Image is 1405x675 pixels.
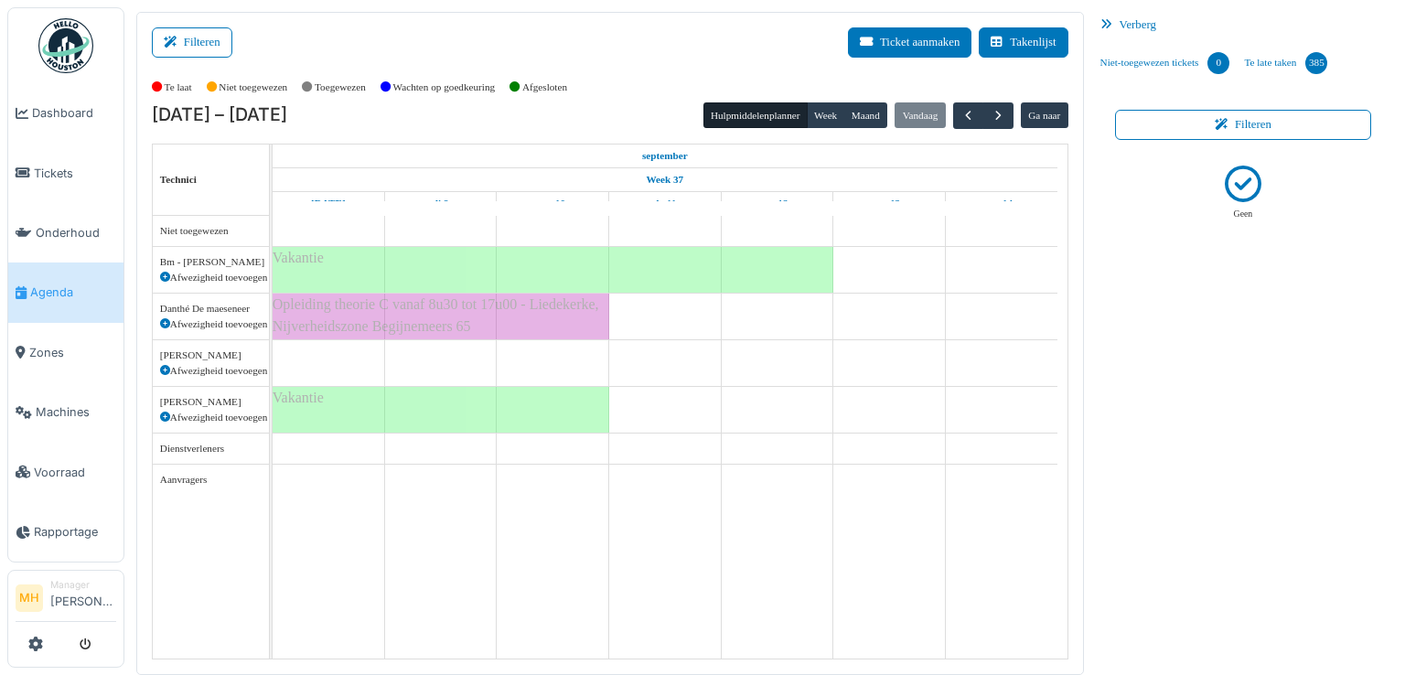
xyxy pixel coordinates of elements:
img: Badge_color-CXgf-gQk.svg [38,18,93,73]
a: Voorraad [8,442,123,501]
label: Niet toegewezen [219,80,287,95]
div: Manager [50,578,116,592]
button: Filteren [152,27,232,58]
span: Zones [29,344,116,361]
button: Volgende [982,102,1013,129]
button: Vandaag [895,102,945,128]
div: 385 [1305,52,1327,74]
a: 14 september 2025 [985,192,1017,215]
div: Afwezigheid toevoegen [160,270,262,285]
h2: [DATE] – [DATE] [152,104,287,126]
span: Opleiding theorie C vanaf 8u30 tot 17u00 - Liedekerke, Nijverheidszone Begijnemeers 65 [273,296,599,334]
li: MH [16,584,43,612]
span: Technici [160,174,197,185]
span: Voorraad [34,464,116,481]
label: Wachten op goedkeuring [393,80,496,95]
span: Vakantie [273,390,324,405]
span: Agenda [30,284,116,301]
span: Onderhoud [36,224,116,241]
button: Hulpmiddelenplanner [703,102,808,128]
a: Rapportage [8,502,123,562]
button: Takenlijst [979,27,1067,58]
a: Onderhoud [8,203,123,262]
a: Te late taken [1237,38,1335,88]
label: Afgesloten [522,80,567,95]
button: Vorige [953,102,983,129]
a: 9 september 2025 [428,192,454,215]
div: Afwezigheid toevoegen [160,363,262,379]
a: Dashboard [8,83,123,143]
a: Machines [8,382,123,442]
button: Week [807,102,845,128]
a: MH Manager[PERSON_NAME] [16,578,116,622]
div: [PERSON_NAME] [160,394,262,410]
div: [PERSON_NAME] [160,348,262,363]
button: Maand [843,102,887,128]
span: Tickets [34,165,116,182]
span: Vakantie [273,250,324,265]
a: Agenda [8,262,123,322]
a: Tickets [8,143,123,202]
div: Afwezigheid toevoegen [160,410,262,425]
div: Bm - [PERSON_NAME] [160,254,262,270]
div: Danthé De maeseneer [160,301,262,316]
li: [PERSON_NAME] [50,578,116,617]
a: 13 september 2025 [874,192,906,215]
a: 12 september 2025 [761,192,792,215]
a: Zones [8,323,123,382]
span: Dashboard [32,104,116,122]
button: Filteren [1115,110,1372,140]
span: Machines [36,403,116,421]
div: Verberg [1093,12,1394,38]
span: Rapportage [34,523,116,541]
label: Toegewezen [315,80,366,95]
a: 11 september 2025 [649,192,681,215]
a: 8 september 2025 [638,145,692,167]
a: Week 37 [641,168,688,191]
div: Aanvragers [160,472,262,487]
a: Niet-toegewezen tickets [1093,38,1238,88]
div: 0 [1207,52,1229,74]
div: Niet toegewezen [160,223,262,239]
a: 8 september 2025 [306,192,350,215]
label: Te laat [165,80,192,95]
p: Geen [1234,208,1253,221]
button: Ga naar [1021,102,1068,128]
div: Afwezigheid toevoegen [160,316,262,332]
div: Dienstverleners [160,441,262,456]
a: 10 september 2025 [535,192,570,215]
button: Ticket aanmaken [848,27,971,58]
